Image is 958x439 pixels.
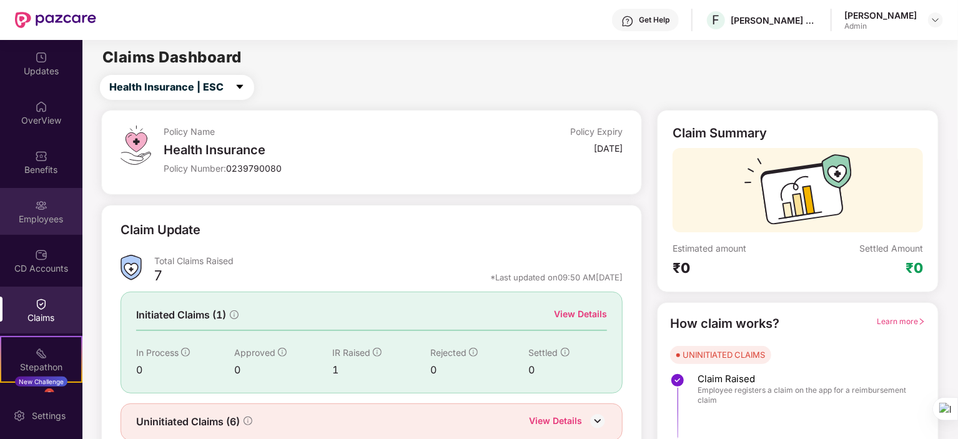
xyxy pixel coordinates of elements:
span: info-circle [244,417,252,425]
div: Stepathon [1,361,81,373]
span: Learn more [877,317,926,326]
img: svg+xml;base64,PHN2ZyBpZD0iQ2xhaW0iIHhtbG5zPSJodHRwOi8vd3d3LnczLm9yZy8yMDAwL3N2ZyIgd2lkdGg9IjIwIi... [35,298,47,310]
span: Initiated Claims (1) [136,307,226,323]
div: How claim works? [670,314,779,333]
span: F [713,12,720,27]
button: Health Insurance | ESCcaret-down [100,75,254,100]
div: Claim Summary [673,126,767,141]
span: caret-down [235,82,245,93]
div: Total Claims Raised [154,255,623,267]
span: info-circle [278,348,287,357]
span: info-circle [469,348,478,357]
span: Approved [234,347,275,358]
div: 7 [154,267,162,288]
div: View Details [529,414,582,430]
div: Policy Name [164,126,470,137]
img: ClaimsSummaryIcon [121,255,142,280]
img: svg+xml;base64,PHN2ZyBpZD0iQ0RfQWNjb3VudHMiIGRhdGEtbmFtZT0iQ0QgQWNjb3VudHMiIHhtbG5zPSJodHRwOi8vd3... [35,249,47,261]
div: Get Help [639,15,669,25]
div: ₹0 [673,259,798,277]
div: Policy Number: [164,162,470,174]
img: svg+xml;base64,PHN2ZyBpZD0iU3RlcC1Eb25lLTMyeDMyIiB4bWxucz0iaHR0cDovL3d3dy53My5vcmcvMjAwMC9zdmciIH... [670,373,685,388]
div: 1 [332,362,430,378]
img: svg+xml;base64,PHN2ZyBpZD0iRW1wbG95ZWVzIiB4bWxucz0iaHR0cDovL3d3dy53My5vcmcvMjAwMC9zdmciIHdpZHRoPS... [35,199,47,212]
div: New Challenge [15,377,67,387]
div: Settings [28,410,69,422]
img: svg+xml;base64,PHN2ZyB3aWR0aD0iMTcyIiBoZWlnaHQ9IjExMyIgdmlld0JveD0iMCAwIDE3MiAxMTMiIGZpbGw9Im5vbm... [744,154,852,232]
div: [PERSON_NAME] [844,9,917,21]
span: info-circle [373,348,382,357]
div: [PERSON_NAME] CONSULTANTS PRIVATE LIMITED [731,14,818,26]
img: svg+xml;base64,PHN2ZyB4bWxucz0iaHR0cDovL3d3dy53My5vcmcvMjAwMC9zdmciIHdpZHRoPSIyMSIgaGVpZ2h0PSIyMC... [35,347,47,360]
div: 3 [44,388,54,398]
img: New Pazcare Logo [15,12,96,28]
img: svg+xml;base64,PHN2ZyBpZD0iQmVuZWZpdHMiIHhtbG5zPSJodHRwOi8vd3d3LnczLm9yZy8yMDAwL3N2ZyIgd2lkdGg9Ij... [35,150,47,162]
div: Claim Update [121,220,200,240]
h2: Claims Dashboard [102,50,242,65]
span: In Process [136,347,179,358]
img: DownIcon [588,412,607,430]
div: Estimated amount [673,242,798,254]
img: svg+xml;base64,PHN2ZyBpZD0iVXBkYXRlZCIgeG1sbnM9Imh0dHA6Ly93d3cudzMub3JnLzIwMDAvc3ZnIiB3aWR0aD0iMj... [35,51,47,64]
span: Claim Raised [698,373,913,385]
div: ₹0 [906,259,923,277]
span: Rejected [430,347,467,358]
span: info-circle [181,348,190,357]
div: 0 [430,362,528,378]
div: Admin [844,21,917,31]
span: info-circle [561,348,570,357]
span: Employee registers a claim on the app for a reimbursement claim [698,385,913,405]
img: svg+xml;base64,PHN2ZyBpZD0iSGVscC0zMngzMiIgeG1sbnM9Imh0dHA6Ly93d3cudzMub3JnLzIwMDAvc3ZnIiB3aWR0aD... [621,15,634,27]
span: Health Insurance | ESC [109,79,224,95]
div: 0 [529,362,608,378]
div: View Details [554,307,607,321]
span: 0239790080 [226,163,282,174]
div: Settled Amount [859,242,923,254]
span: Uninitiated Claims (6) [136,414,240,430]
img: svg+xml;base64,PHN2ZyB4bWxucz0iaHR0cDovL3d3dy53My5vcmcvMjAwMC9zdmciIHdpZHRoPSI0OS4zMiIgaGVpZ2h0PS... [121,126,151,165]
div: UNINITIATED CLAIMS [683,348,765,361]
div: 0 [234,362,332,378]
div: *Last updated on 09:50 AM[DATE] [490,272,623,283]
img: svg+xml;base64,PHN2ZyBpZD0iU2V0dGluZy0yMHgyMCIgeG1sbnM9Imh0dHA6Ly93d3cudzMub3JnLzIwMDAvc3ZnIiB3aW... [13,410,26,422]
span: Settled [529,347,558,358]
span: right [918,318,926,325]
div: Health Insurance [164,142,470,157]
span: info-circle [230,310,239,319]
div: 0 [136,362,234,378]
div: Policy Expiry [570,126,623,137]
img: svg+xml;base64,PHN2ZyBpZD0iRHJvcGRvd24tMzJ4MzIiIHhtbG5zPSJodHRwOi8vd3d3LnczLm9yZy8yMDAwL3N2ZyIgd2... [931,15,941,25]
div: [DATE] [594,142,623,154]
img: svg+xml;base64,PHN2ZyBpZD0iSG9tZSIgeG1sbnM9Imh0dHA6Ly93d3cudzMub3JnLzIwMDAvc3ZnIiB3aWR0aD0iMjAiIG... [35,101,47,113]
span: IR Raised [332,347,370,358]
